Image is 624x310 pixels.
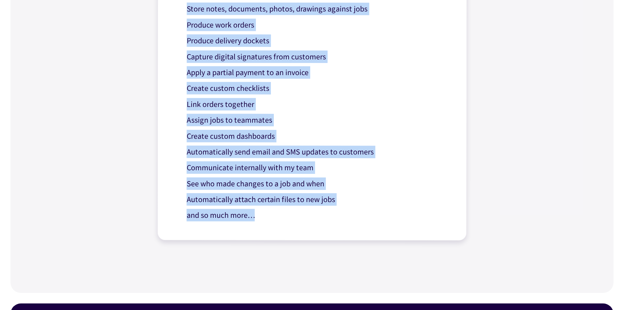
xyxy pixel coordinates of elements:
[186,177,448,190] p: See who made changes to a job and when
[186,130,448,143] p: Create custom dashboards
[186,209,448,222] p: and so much more…
[187,3,448,15] p: Store notes, documents, photos, drawings against jobs
[187,66,448,79] p: Apply a partial payment to an invoice
[186,193,448,206] p: Automatically attach certain files to new jobs
[186,82,448,95] p: Create custom checklists
[186,98,448,111] p: Link orders together
[515,239,624,310] iframe: Chat Widget
[186,114,448,127] p: Assign jobs to teammates
[187,51,448,63] p: Capture digital signatures from customers
[186,161,448,174] p: Communicate internally with my team
[187,34,448,47] p: Produce delivery dockets
[187,19,448,31] p: Produce work orders
[186,146,448,158] p: Automatically send email and SMS updates to customers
